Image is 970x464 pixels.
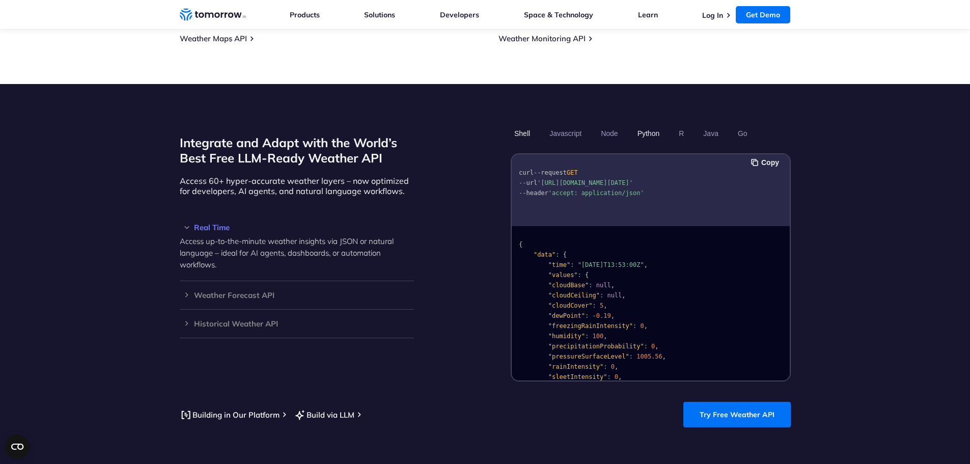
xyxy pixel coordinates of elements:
[180,320,414,327] h3: Historical Weather API
[596,312,611,319] span: 0.19
[548,343,644,350] span: "precipitationProbability"
[607,373,611,380] span: :
[548,312,585,319] span: "dewPoint"
[5,434,30,459] button: Open CMP widget
[611,312,614,319] span: ,
[180,176,414,196] p: Access 60+ hyper-accurate weather layers – now optimized for developers, AI agents, and natural l...
[556,251,559,258] span: :
[622,292,625,299] span: ,
[644,322,647,330] span: ,
[603,302,607,309] span: ,
[548,322,632,330] span: "freezingRainIntensity"
[524,10,593,19] a: Space & Technology
[651,343,655,350] span: 0
[589,282,592,289] span: :
[603,333,607,340] span: ,
[180,408,280,421] a: Building in Our Platform
[548,261,570,268] span: "time"
[632,322,636,330] span: :
[546,125,585,142] button: Javascript
[511,125,534,142] button: Shell
[498,34,586,43] a: Weather Monitoring API
[180,7,246,22] a: Home link
[629,353,632,360] span: :
[592,302,596,309] span: :
[592,333,603,340] span: 100
[180,291,414,299] h3: Weather Forecast API
[180,235,414,270] p: Access up-to-the-minute weather insights via JSON or natural language – ideal for AI agents, dash...
[662,353,666,360] span: ,
[614,363,618,370] span: ,
[541,169,567,176] span: request
[700,125,722,142] button: Java
[592,312,596,319] span: -
[614,373,618,380] span: 0
[607,292,622,299] span: null
[734,125,751,142] button: Go
[577,271,581,279] span: :
[440,10,479,19] a: Developers
[180,34,247,43] a: Weather Maps API
[548,271,577,279] span: "values"
[548,363,603,370] span: "rainIntensity"
[519,179,526,186] span: --
[702,11,723,20] a: Log In
[537,179,633,186] span: '[URL][DOMAIN_NAME][DATE]'
[570,261,574,268] span: :
[364,10,395,19] a: Solutions
[290,10,320,19] a: Products
[548,292,599,299] span: "cloudCeiling"
[548,302,592,309] span: "cloudCover"
[603,363,607,370] span: :
[644,343,647,350] span: :
[751,157,782,168] button: Copy
[597,125,621,142] button: Node
[180,135,414,166] h2: Integrate and Adapt with the World’s Best Free LLM-Ready Weather API
[548,333,585,340] span: "humidity"
[644,261,647,268] span: ,
[548,282,588,289] span: "cloudBase"
[294,408,354,421] a: Build via LLM
[599,302,603,309] span: 5
[563,251,566,258] span: {
[548,373,607,380] span: "sleetIntensity"
[683,402,791,427] a: Try Free Weather API
[596,282,611,289] span: null
[636,353,662,360] span: 1005.56
[655,343,658,350] span: ,
[519,169,534,176] span: curl
[533,251,555,258] span: "data"
[618,373,622,380] span: ,
[519,241,522,248] span: {
[585,333,589,340] span: :
[585,271,589,279] span: {
[611,363,614,370] span: 0
[633,125,663,142] button: Python
[533,169,540,176] span: --
[599,292,603,299] span: :
[519,189,526,197] span: --
[526,189,548,197] span: header
[638,10,658,19] a: Learn
[585,312,589,319] span: :
[640,322,644,330] span: 0
[526,179,537,186] span: url
[675,125,687,142] button: R
[180,224,414,231] h3: Real Time
[611,282,614,289] span: ,
[548,189,644,197] span: 'accept: application/json'
[736,6,790,23] a: Get Demo
[548,353,629,360] span: "pressureSurfaceLevel"
[577,261,644,268] span: "[DATE]T13:53:00Z"
[566,169,577,176] span: GET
